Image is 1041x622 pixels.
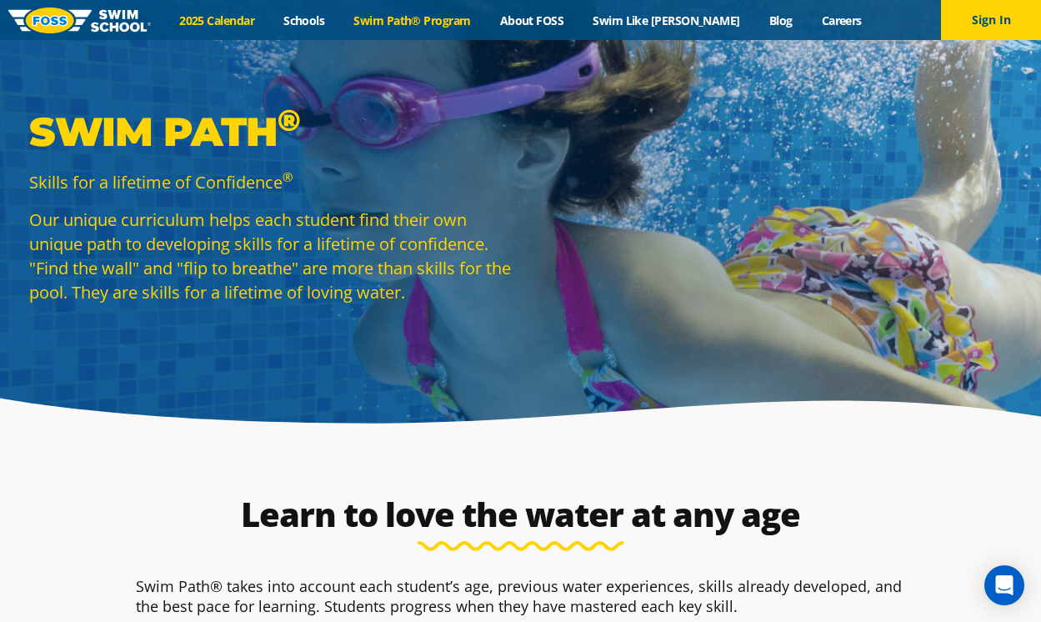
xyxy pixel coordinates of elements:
[984,565,1024,605] div: Open Intercom Messenger
[8,8,151,33] img: FOSS Swim School Logo
[754,13,807,28] a: Blog
[29,170,513,194] p: Skills for a lifetime of Confidence
[29,107,513,157] p: Swim Path
[136,576,906,616] p: Swim Path® takes into account each student’s age, previous water experiences, skills already deve...
[807,13,876,28] a: Careers
[485,13,578,28] a: About FOSS
[339,13,485,28] a: Swim Path® Program
[578,13,755,28] a: Swim Like [PERSON_NAME]
[165,13,269,28] a: 2025 Calendar
[29,208,513,304] p: Our unique curriculum helps each student find their own unique path to developing skills for a li...
[128,494,914,534] h2: Learn to love the water at any age
[283,168,293,185] sup: ®
[278,102,300,138] sup: ®
[269,13,339,28] a: Schools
